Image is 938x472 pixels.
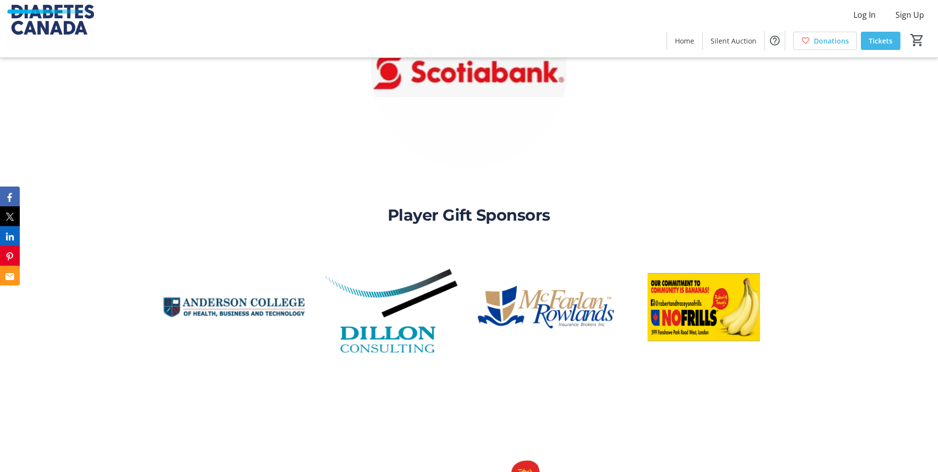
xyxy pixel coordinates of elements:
a: Home [667,32,702,50]
span: Log In [853,9,876,21]
img: logo [318,235,463,379]
span: Tickets [869,36,893,46]
p: Player Gift Sponsors [162,203,776,227]
a: Tickets [861,32,900,50]
span: Donations [814,36,849,46]
span: Home [675,36,694,46]
button: Cart [908,31,926,49]
span: Sign Up [895,9,924,21]
img: logo [162,235,307,379]
button: Help [765,31,785,50]
a: Silent Auction [703,32,764,50]
button: Log In [846,7,884,23]
img: logo [631,235,776,379]
span: Silent Auction [711,36,757,46]
a: Donations [793,32,857,50]
img: logo [475,235,619,379]
button: Sign Up [888,7,932,23]
img: Diabetes Canada's Logo [6,4,94,53]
